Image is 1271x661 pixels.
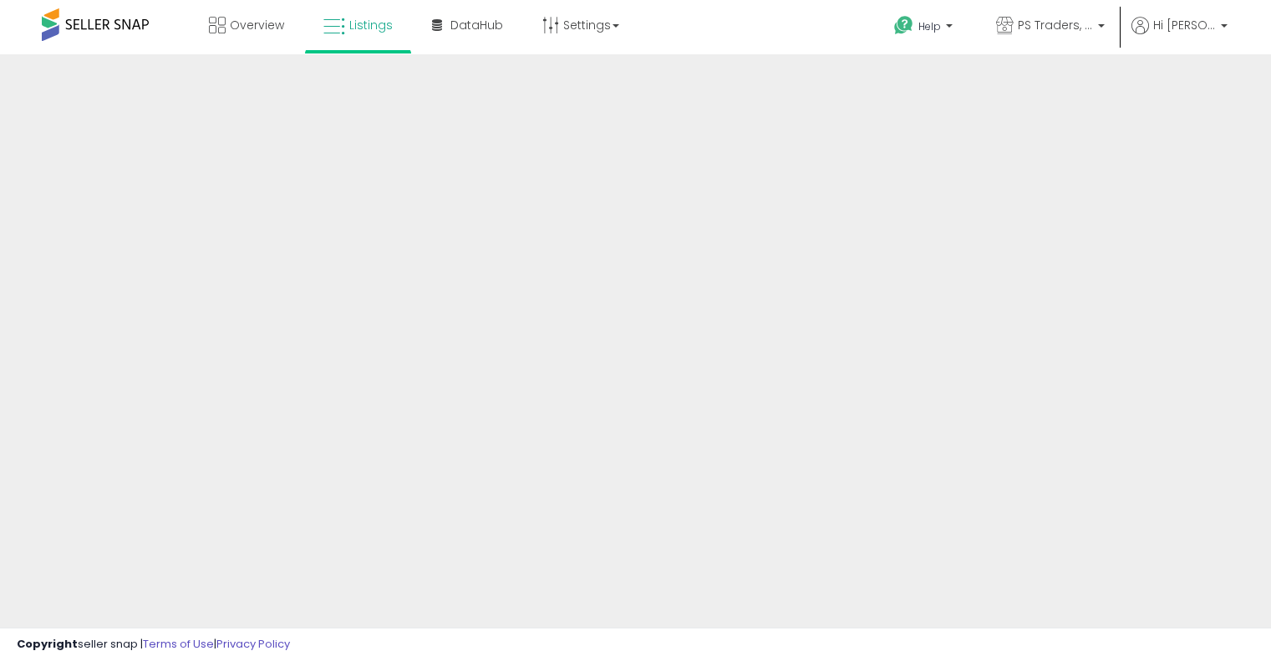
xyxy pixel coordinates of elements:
span: Help [918,19,941,33]
span: PS Traders, LLC [1018,17,1093,33]
a: Help [881,3,969,54]
span: Listings [349,17,393,33]
strong: Copyright [17,636,78,652]
a: Hi [PERSON_NAME] [1131,17,1228,54]
i: Get Help [893,15,914,36]
span: DataHub [450,17,503,33]
a: Privacy Policy [216,636,290,652]
a: Terms of Use [143,636,214,652]
div: seller snap | | [17,637,290,653]
span: Overview [230,17,284,33]
span: Hi [PERSON_NAME] [1153,17,1216,33]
